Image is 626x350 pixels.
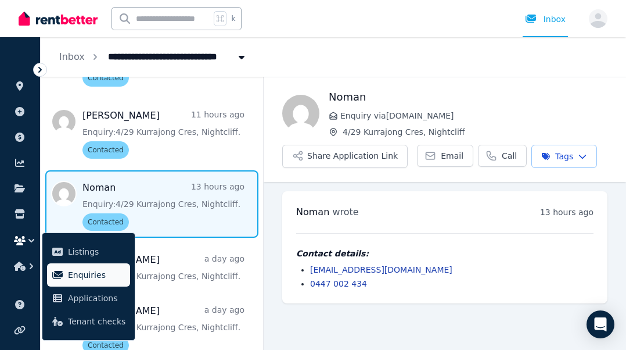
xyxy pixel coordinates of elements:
div: Open Intercom Messenger [587,310,614,338]
a: [PERSON_NAME]a day agoEnquiry:4/29 Kurrajong Cres, Nightcliff. [82,253,244,282]
span: Listings [68,245,125,259]
button: Share Application Link [282,145,408,168]
a: Noman13 hours agoEnquiry:4/29 Kurrajong Cres, Nightcliff.Contacted [82,181,244,231]
a: Contacted [82,37,244,87]
a: 0447 002 434 [310,279,367,288]
nav: Breadcrumb [41,37,266,77]
a: [EMAIL_ADDRESS][DOMAIN_NAME] [310,265,452,274]
a: Call [478,145,527,167]
span: Noman [296,206,329,217]
img: Noman [282,95,319,132]
span: k [231,14,235,23]
span: Email [441,150,463,162]
a: Tenant checks [47,310,130,333]
img: RentBetter [19,10,98,27]
a: Applications [47,287,130,310]
span: Tenant checks [68,315,125,328]
a: Email [417,145,473,167]
a: Inbox [59,51,85,62]
span: Enquiry via [DOMAIN_NAME] [340,110,607,122]
span: 4/29 Kurrajong Cres, Nightcliff [343,126,607,138]
button: Tags [531,145,597,168]
h1: Noman [329,89,607,105]
span: Call [502,150,517,162]
div: Inbox [525,13,566,25]
a: Listings [47,240,130,263]
span: Applications [68,291,125,305]
span: Tags [541,151,573,162]
span: wrote [332,206,358,217]
span: Enquiries [68,268,125,282]
a: Enquiries [47,263,130,287]
a: [PERSON_NAME]11 hours agoEnquiry:4/29 Kurrajong Cres, Nightcliff.Contacted [82,109,244,159]
h4: Contact details: [296,248,593,259]
time: 13 hours ago [540,208,593,217]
